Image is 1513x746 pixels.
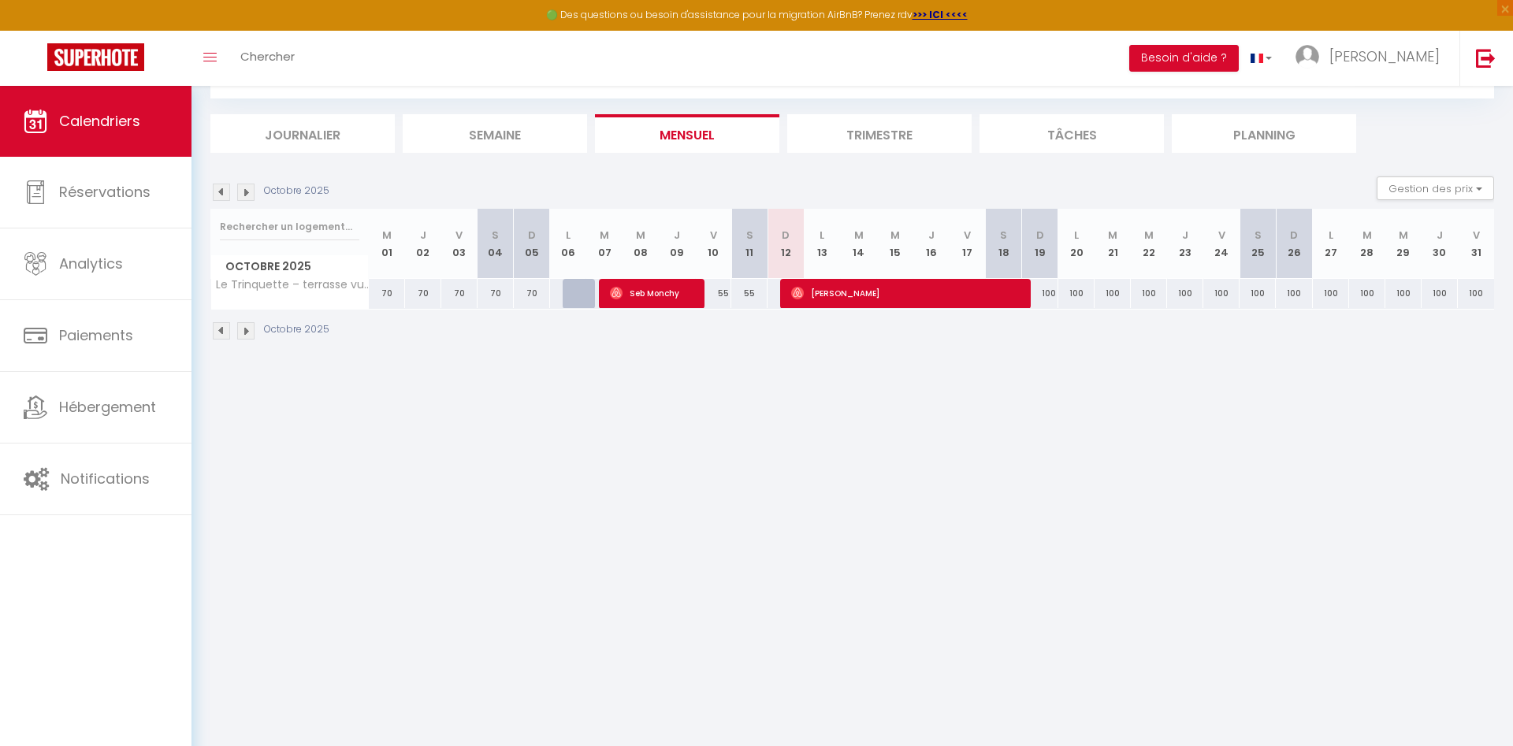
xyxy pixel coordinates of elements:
th: 22 [1131,209,1167,279]
abbr: L [1329,228,1333,243]
div: 100 [1349,279,1385,308]
th: 13 [804,209,840,279]
abbr: S [492,228,499,243]
abbr: M [1108,228,1117,243]
th: 19 [1022,209,1058,279]
div: 100 [1203,279,1240,308]
th: 14 [841,209,877,279]
div: 70 [441,279,478,308]
a: >>> ICI <<<< [913,8,968,21]
th: 30 [1422,209,1458,279]
th: 18 [986,209,1022,279]
th: 02 [405,209,441,279]
div: 100 [1167,279,1203,308]
span: [PERSON_NAME] [791,278,1020,308]
th: 15 [877,209,913,279]
abbr: M [600,228,609,243]
abbr: D [1036,228,1044,243]
a: Chercher [229,31,307,86]
abbr: S [1000,228,1007,243]
abbr: D [528,228,536,243]
abbr: M [636,228,645,243]
div: 70 [478,279,514,308]
th: 20 [1058,209,1095,279]
a: ... [PERSON_NAME] [1284,31,1459,86]
th: 08 [623,209,659,279]
span: Paiements [59,325,133,345]
th: 03 [441,209,478,279]
th: 16 [913,209,950,279]
abbr: L [1074,228,1079,243]
div: 70 [514,279,550,308]
img: logout [1476,48,1496,68]
span: [PERSON_NAME] [1329,46,1440,66]
span: Hébergement [59,397,156,417]
div: 55 [731,279,768,308]
div: 100 [1240,279,1276,308]
abbr: M [1362,228,1372,243]
p: Octobre 2025 [264,322,329,337]
div: 100 [1022,279,1058,308]
th: 04 [478,209,514,279]
abbr: M [382,228,392,243]
abbr: V [710,228,717,243]
span: Notifications [61,469,150,488]
li: Mensuel [595,114,779,153]
abbr: S [1255,228,1262,243]
abbr: V [455,228,463,243]
div: 100 [1385,279,1422,308]
span: Le Trinquette – terrasse vue mer & parking privé [214,279,371,291]
th: 28 [1349,209,1385,279]
th: 29 [1385,209,1422,279]
button: Besoin d'aide ? [1129,45,1239,72]
th: 17 [950,209,986,279]
th: 11 [731,209,768,279]
div: 100 [1458,279,1494,308]
th: 21 [1095,209,1131,279]
th: 06 [550,209,586,279]
div: 100 [1131,279,1167,308]
li: Semaine [403,114,587,153]
span: Chercher [240,48,295,65]
span: Analytics [59,254,123,273]
th: 09 [659,209,695,279]
div: 55 [695,279,731,308]
div: 100 [1058,279,1095,308]
span: Réservations [59,182,151,202]
abbr: D [1290,228,1298,243]
div: 100 [1313,279,1349,308]
span: Seb Monchy [610,278,694,308]
img: ... [1296,45,1319,69]
abbr: J [1437,228,1443,243]
abbr: M [890,228,900,243]
div: 100 [1276,279,1312,308]
li: Journalier [210,114,395,153]
div: 100 [1422,279,1458,308]
abbr: L [820,228,824,243]
div: 70 [405,279,441,308]
th: 10 [695,209,731,279]
th: 07 [586,209,623,279]
button: Gestion des prix [1377,176,1494,200]
abbr: V [964,228,971,243]
abbr: J [674,228,680,243]
th: 27 [1313,209,1349,279]
li: Trimestre [787,114,972,153]
th: 01 [369,209,405,279]
abbr: D [782,228,790,243]
th: 25 [1240,209,1276,279]
p: Octobre 2025 [264,184,329,199]
th: 23 [1167,209,1203,279]
th: 12 [768,209,804,279]
li: Planning [1172,114,1356,153]
abbr: S [746,228,753,243]
abbr: L [566,228,571,243]
th: 26 [1276,209,1312,279]
th: 31 [1458,209,1494,279]
img: Super Booking [47,43,144,71]
abbr: J [420,228,426,243]
div: 70 [369,279,405,308]
span: Octobre 2025 [211,255,368,278]
abbr: V [1218,228,1225,243]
